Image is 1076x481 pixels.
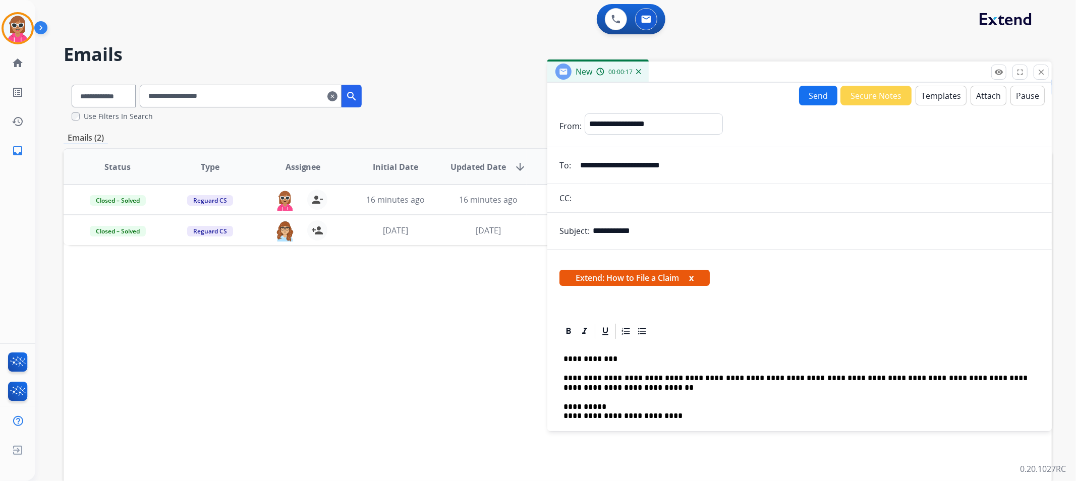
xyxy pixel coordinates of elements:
mat-icon: inbox [12,145,24,157]
h2: Emails [64,44,1052,65]
mat-icon: list_alt [12,86,24,98]
mat-icon: remove_red_eye [994,68,1003,77]
div: Ordered List [618,324,634,339]
div: Bullet List [635,324,650,339]
span: Type [201,161,219,173]
mat-icon: home [12,57,24,69]
span: 00:00:17 [608,68,633,76]
button: Pause [1010,86,1045,105]
p: To: [559,159,571,171]
img: agent-avatar [275,220,295,242]
span: 16 minutes ago [459,194,518,205]
span: Updated Date [450,161,506,173]
span: Initial Date [373,161,418,173]
mat-icon: close [1037,68,1046,77]
span: New [576,66,592,77]
span: [DATE] [383,225,408,236]
button: Attach [971,86,1006,105]
span: 16 minutes ago [366,194,425,205]
img: agent-avatar [275,190,295,211]
span: Extend: How to File a Claim [559,270,710,286]
p: 0.20.1027RC [1020,463,1066,475]
span: Closed – Solved [90,226,146,236]
mat-icon: history [12,115,24,128]
div: Underline [598,324,613,339]
button: Templates [916,86,967,105]
mat-icon: person_add [311,224,323,236]
mat-icon: fullscreen [1015,68,1025,77]
p: From: [559,120,582,132]
button: Secure Notes [840,86,912,105]
span: Assignee [286,161,321,173]
p: Emails (2) [64,132,108,144]
mat-icon: search [346,90,358,102]
label: Use Filters In Search [84,111,153,122]
mat-icon: clear [327,90,337,102]
div: Bold [561,324,576,339]
span: Closed – Solved [90,195,146,206]
div: Italic [577,324,592,339]
p: CC: [559,192,572,204]
span: Reguard CS [187,195,233,206]
p: Subject: [559,225,590,237]
span: [DATE] [476,225,501,236]
span: Reguard CS [187,226,233,236]
img: avatar [4,14,32,42]
mat-icon: arrow_downward [514,161,526,173]
button: x [689,272,694,284]
button: Send [799,86,837,105]
span: Status [104,161,131,173]
mat-icon: person_remove [311,194,323,206]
